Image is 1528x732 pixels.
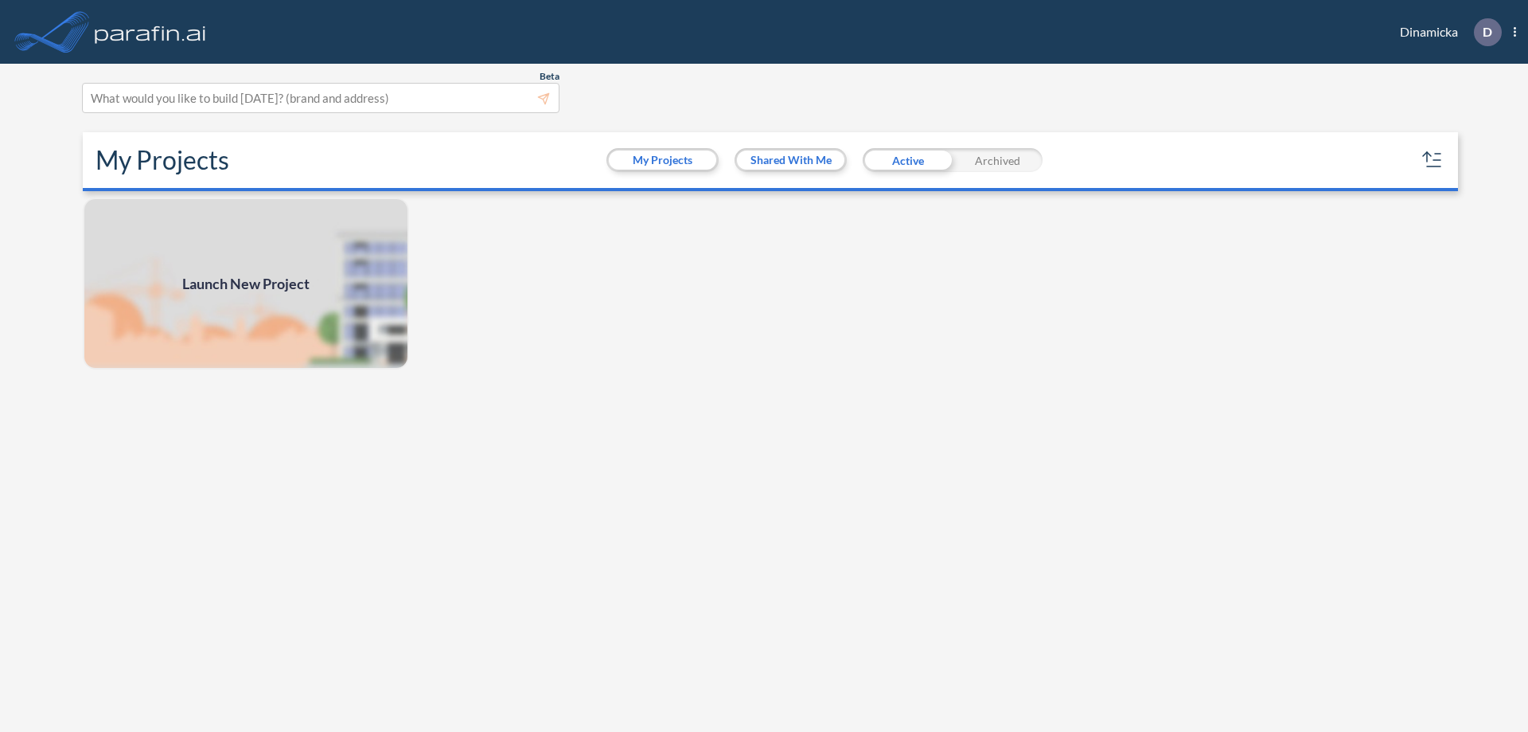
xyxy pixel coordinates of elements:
[92,16,209,48] img: logo
[182,273,310,295] span: Launch New Project
[863,148,953,172] div: Active
[83,198,409,370] a: Launch New Project
[737,151,844,170] button: Shared With Me
[609,151,716,170] button: My Projects
[953,148,1043,172] div: Archived
[83,198,409,370] img: add
[1376,18,1516,46] div: Dinamicka
[1483,25,1492,39] p: D
[95,145,229,175] h2: My Projects
[1420,147,1445,173] button: sort
[540,70,559,83] span: Beta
